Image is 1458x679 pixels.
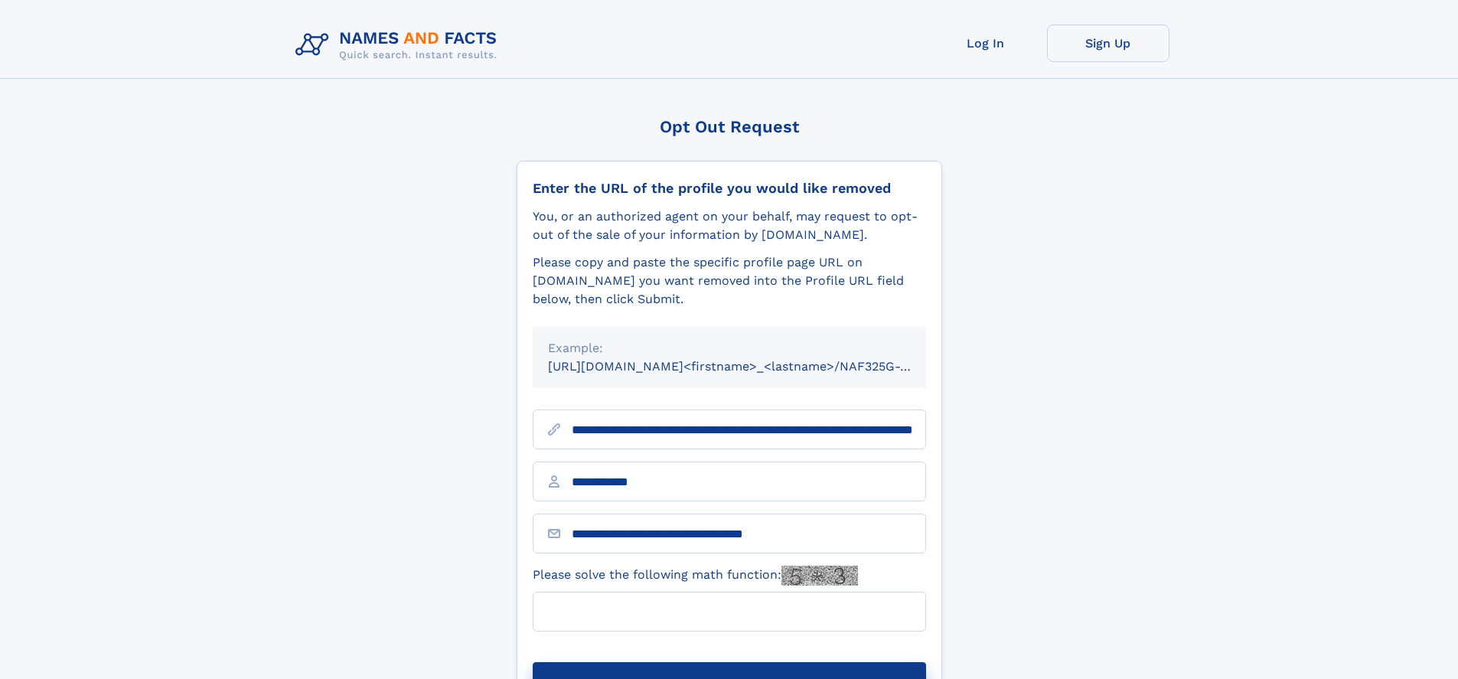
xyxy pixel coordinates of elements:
[533,253,926,308] div: Please copy and paste the specific profile page URL on [DOMAIN_NAME] you want removed into the Pr...
[1047,24,1169,62] a: Sign Up
[533,180,926,197] div: Enter the URL of the profile you would like removed
[517,117,942,136] div: Opt Out Request
[925,24,1047,62] a: Log In
[533,207,926,244] div: You, or an authorized agent on your behalf, may request to opt-out of the sale of your informatio...
[289,24,510,66] img: Logo Names and Facts
[548,359,955,374] small: [URL][DOMAIN_NAME]<firstname>_<lastname>/NAF325G-xxxxxxxx
[548,339,911,357] div: Example:
[533,566,858,586] label: Please solve the following math function:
